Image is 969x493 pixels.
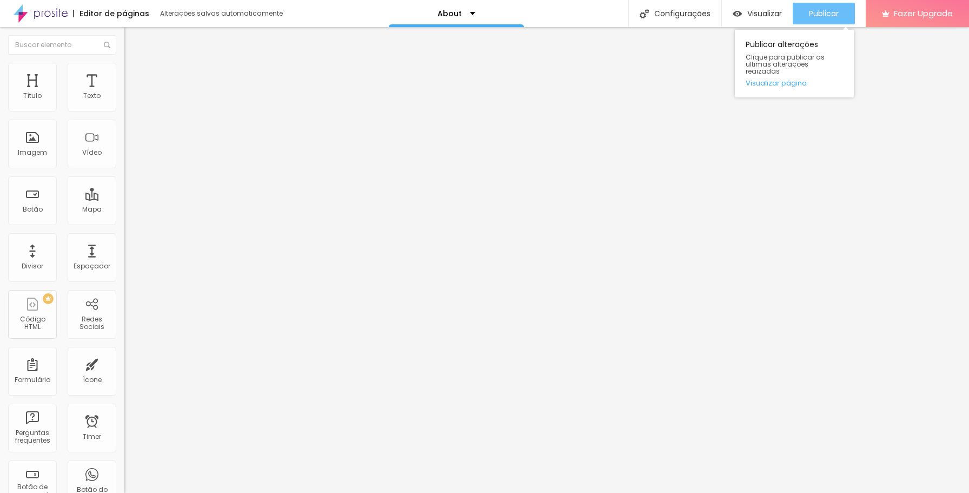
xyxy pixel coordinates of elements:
[747,9,782,18] span: Visualizar
[70,315,113,331] div: Redes Sociais
[22,262,43,270] div: Divisor
[11,315,54,331] div: Código HTML
[23,92,42,100] div: Título
[640,9,649,18] img: Icone
[437,10,462,17] p: About
[83,376,102,384] div: Ícone
[18,149,47,156] div: Imagem
[83,92,101,100] div: Texto
[82,206,102,213] div: Mapa
[809,9,839,18] span: Publicar
[82,149,102,156] div: Vídeo
[894,9,953,18] span: Fazer Upgrade
[722,3,793,24] button: Visualizar
[735,30,854,97] div: Publicar alterações
[160,10,284,17] div: Alterações salvas automaticamente
[746,54,843,75] span: Clique para publicar as ultimas alterações reaizadas
[733,9,742,18] img: view-1.svg
[15,376,50,384] div: Formulário
[73,10,149,17] div: Editor de páginas
[104,42,110,48] img: Icone
[793,3,855,24] button: Publicar
[746,80,843,87] a: Visualizar página
[11,429,54,445] div: Perguntas frequentes
[83,433,101,441] div: Timer
[23,206,43,213] div: Botão
[74,262,110,270] div: Espaçador
[124,27,969,493] iframe: Editor
[8,35,116,55] input: Buscar elemento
